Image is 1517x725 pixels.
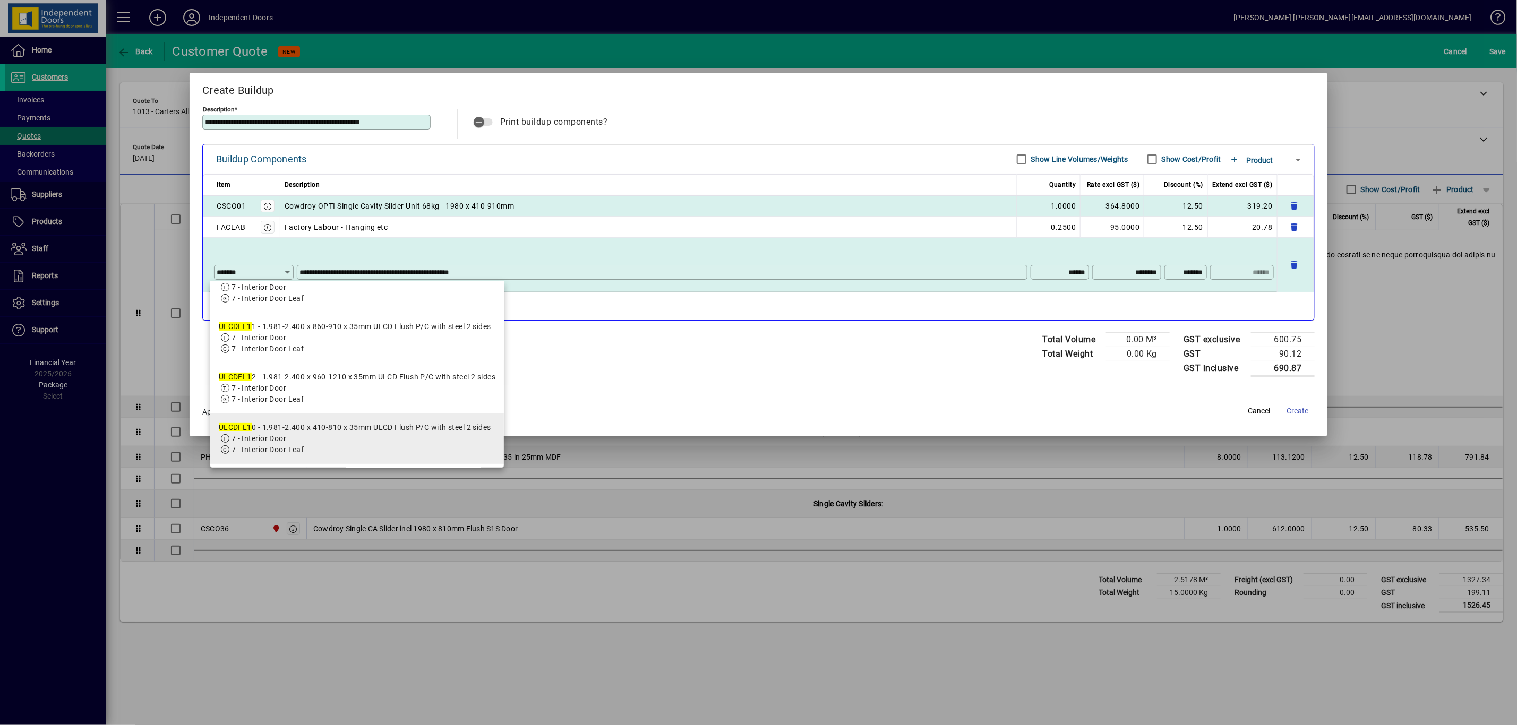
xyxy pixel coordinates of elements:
[217,221,245,234] div: FACLAB
[1087,178,1140,191] span: Rate excl GST ($)
[1164,178,1203,191] span: Discount (%)
[217,200,246,212] div: CSCO01
[1281,401,1315,420] button: Create
[1178,347,1251,361] td: GST
[1251,347,1315,361] td: 90.12
[1106,332,1170,347] td: 0.00 M³
[219,372,495,383] div: 2 - 1.981-2.400 x 960-1210 x 35mm ULCD Flush P/C with steel 2 sides
[1049,178,1076,191] span: Quantity
[280,217,1017,238] td: Factory Labour - Hanging etc
[1251,361,1315,376] td: 690.87
[210,313,504,363] mat-option: ULCDFL11 - 1.981-2.400 x 860-910 x 35mm ULCD Flush P/C with steel 2 sides
[210,363,504,413] mat-option: ULCDFL12 - 1.981-2.400 x 960-1210 x 35mm ULCD Flush P/C with steel 2 sides
[232,445,304,454] span: 7 - Interior Door Leaf
[202,408,221,416] span: Apply
[216,151,307,168] div: Buildup Components
[1037,332,1106,347] td: Total Volume
[280,195,1017,217] td: Cowdroy OPTI Single Cavity Slider Unit 68kg - 1980 x 410-910mm
[1251,332,1315,347] td: 600.75
[219,373,252,381] em: ULCDFL1
[500,117,608,127] span: Print buildup components?
[1242,401,1276,420] button: Cancel
[232,333,286,342] span: 7 - Interior Door
[1208,195,1278,217] td: 319.20
[1106,347,1170,361] td: 0.00 Kg
[203,105,234,113] mat-label: Description
[1085,221,1139,234] div: 95.0000
[232,294,304,303] span: 7 - Interior Door Leaf
[1248,405,1271,417] span: Cancel
[219,422,491,433] div: 0 - 1.981-2.400 x 410-810 x 35mm ULCD Flush P/C with steel 2 sides
[1037,347,1106,361] td: Total Weight
[1178,361,1251,376] td: GST inclusive
[1029,154,1128,165] label: Show Line Volumes/Weights
[1160,154,1221,165] label: Show Cost/Profit
[219,423,252,431] em: ULCDFL1
[1144,217,1208,238] td: 12.50
[1017,217,1081,238] td: 0.2500
[1287,405,1308,417] span: Create
[232,434,286,443] span: 7 - Interior Door
[232,283,286,291] span: 7 - Interior Door
[1212,178,1273,191] span: Extend excl GST ($)
[219,322,252,331] em: ULCDFL1
[1085,200,1139,212] div: 364.8000
[232,344,304,353] span: 7 - Interior Door Leaf
[219,321,491,332] div: 1 - 1.981-2.400 x 860-910 x 35mm ULCD Flush P/C with steel 2 sides
[1208,217,1278,238] td: 20.78
[1017,195,1081,217] td: 1.0000
[1178,332,1251,347] td: GST exclusive
[217,178,230,191] span: Item
[1144,195,1208,217] td: 12.50
[210,262,504,313] mat-option: ULCDFL19 - 2.401-2.700 x 410-810 x 35mm ULCD Flush P/C with steel 2 sides
[210,413,504,464] mat-option: ULCDFL10 - 1.981-2.400 x 410-810 x 35mm ULCD Flush P/C with steel 2 sides
[190,73,1327,103] h2: Create Buildup
[1247,156,1273,165] span: Product
[232,384,286,392] span: 7 - Interior Door
[285,178,320,191] span: Description
[232,395,304,403] span: 7 - Interior Door Leaf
